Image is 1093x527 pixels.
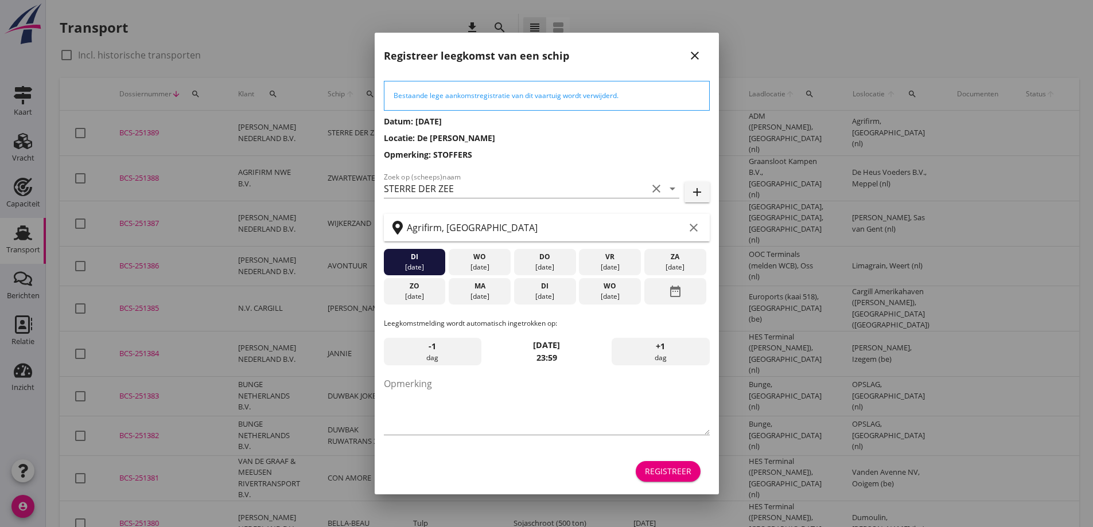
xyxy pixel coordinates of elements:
[429,340,436,353] span: -1
[386,281,442,291] div: zo
[647,252,703,262] div: za
[649,182,663,196] i: clear
[612,338,709,365] div: dag
[582,281,638,291] div: wo
[384,132,710,144] h3: Locatie: De [PERSON_NAME]
[386,291,442,302] div: [DATE]
[582,291,638,302] div: [DATE]
[516,291,573,302] div: [DATE]
[516,252,573,262] div: do
[386,252,442,262] div: di
[384,318,710,329] p: Leegkomstmelding wordt automatisch ingetrokken op:
[516,262,573,272] div: [DATE]
[690,185,704,199] i: add
[647,262,703,272] div: [DATE]
[666,182,679,196] i: arrow_drop_down
[452,262,508,272] div: [DATE]
[452,291,508,302] div: [DATE]
[384,48,569,64] h2: Registreer leegkomst van een schip
[688,49,702,63] i: close
[582,252,638,262] div: vr
[645,465,691,477] div: Registreer
[384,179,647,198] input: Zoek op (scheeps)naam
[536,352,557,363] strong: 23:59
[636,461,701,482] button: Registreer
[533,339,560,350] strong: [DATE]
[384,115,710,127] h3: Datum: [DATE]
[407,218,684,237] input: Zoek op terminal of plaats
[386,262,442,272] div: [DATE]
[452,281,508,291] div: ma
[384,374,710,435] textarea: Opmerking
[452,252,508,262] div: wo
[656,340,665,353] span: +1
[384,338,481,365] div: dag
[384,149,710,161] h3: Opmerking: STOFFERS
[687,221,701,235] i: clear
[516,281,573,291] div: di
[668,281,682,302] i: date_range
[582,262,638,272] div: [DATE]
[394,91,700,101] div: Bestaande lege aankomstregistratie van dit vaartuig wordt verwijderd.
